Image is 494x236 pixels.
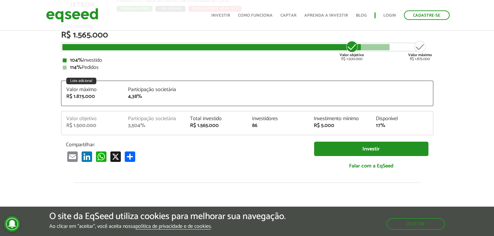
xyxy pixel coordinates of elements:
div: 4,38% [128,94,180,99]
p: Compartilhar: [66,142,304,148]
div: Valor máximo [66,87,119,92]
strong: Valor objetivo [340,52,364,58]
a: Login [383,13,396,18]
div: Participação societária [128,116,180,121]
a: Investir [314,142,428,156]
a: Aprenda a investir [304,13,348,18]
div: R$ 1.500.000 [340,40,364,61]
div: R$ 1.565.000 [61,31,433,39]
a: Falar com a EqSeed [314,159,428,173]
strong: 114% [70,63,82,72]
a: política de privacidade e de cookies [135,224,211,229]
div: 86 [252,123,304,128]
div: R$ 1.875.000 [66,94,119,99]
div: Investido [63,58,432,63]
a: WhatsApp [95,151,108,162]
div: Pedidos [63,65,432,70]
a: Cadastre-se [404,10,450,20]
a: Blog [356,13,367,18]
div: R$ 1.565.000 [190,123,242,128]
a: X [109,151,122,162]
div: Participação societária [128,87,180,92]
h5: O site da EqSeed utiliza cookies para melhorar sua navegação. [49,212,286,222]
button: Aceitar [387,218,445,230]
a: Compartilhar [123,151,136,162]
a: Email [66,151,79,162]
a: Investir [211,13,230,18]
div: Total investido [190,116,242,121]
div: R$ 1.875.000 [408,40,432,61]
a: LinkedIn [80,151,93,162]
p: Ao clicar em "aceitar", você aceita nossa . [49,223,286,229]
div: Valor objetivo [66,116,119,121]
div: 3,504% [128,123,180,128]
a: Como funciona [238,13,273,18]
div: Lote adicional [66,78,96,84]
strong: 104% [70,56,83,65]
a: Captar [280,13,296,18]
div: Investimento mínimo [314,116,366,121]
img: EqSeed [46,7,98,24]
div: Disponível [376,116,428,121]
div: R$ 5.000 [314,123,366,128]
strong: Valor máximo [408,52,432,58]
div: Investidores [252,116,304,121]
div: 17% [376,123,428,128]
div: R$ 1.500.000 [66,123,119,128]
